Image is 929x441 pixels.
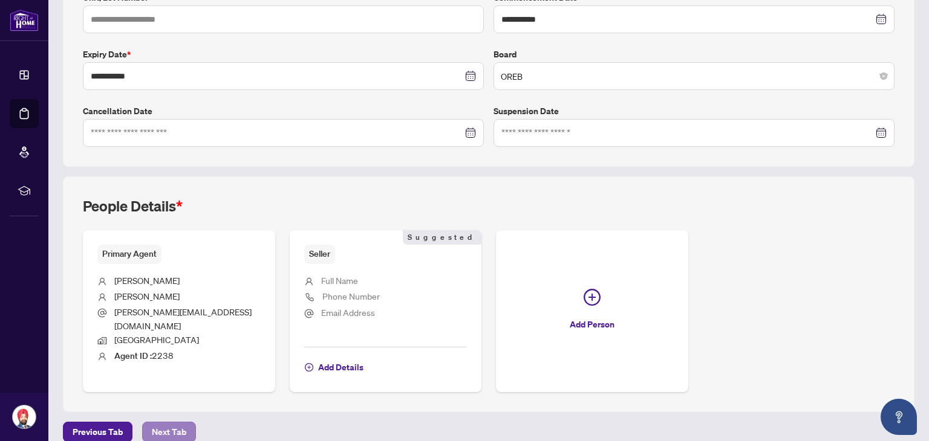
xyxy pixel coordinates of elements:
img: logo [10,9,39,31]
b: Agent ID : [114,350,152,361]
label: Suspension Date [494,105,895,118]
span: [PERSON_NAME][EMAIL_ADDRESS][DOMAIN_NAME] [114,306,252,331]
span: Seller [304,245,335,263]
span: plus-circle [584,289,601,306]
span: [PERSON_NAME] [114,275,180,286]
span: Full Name [321,275,358,286]
span: OREB [501,65,887,88]
label: Expiry Date [83,48,484,61]
span: Add Person [570,315,614,334]
span: [PERSON_NAME] [114,291,180,301]
span: [GEOGRAPHIC_DATA] [114,334,199,345]
label: Board [494,48,895,61]
img: Profile Icon [13,405,36,428]
span: close-circle [880,72,887,80]
span: Phone Number [322,291,380,301]
span: Add Details [318,358,363,377]
label: Cancellation Date [83,105,484,118]
button: Add Details [304,357,364,378]
span: Email Address [321,307,375,318]
button: Open asap [881,399,917,435]
span: plus-circle [305,363,313,372]
span: Suggested [403,230,481,245]
span: Primary Agent [97,245,161,263]
h2: People Details [83,196,183,216]
span: 2238 [114,350,174,361]
button: Add Person [496,230,688,392]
